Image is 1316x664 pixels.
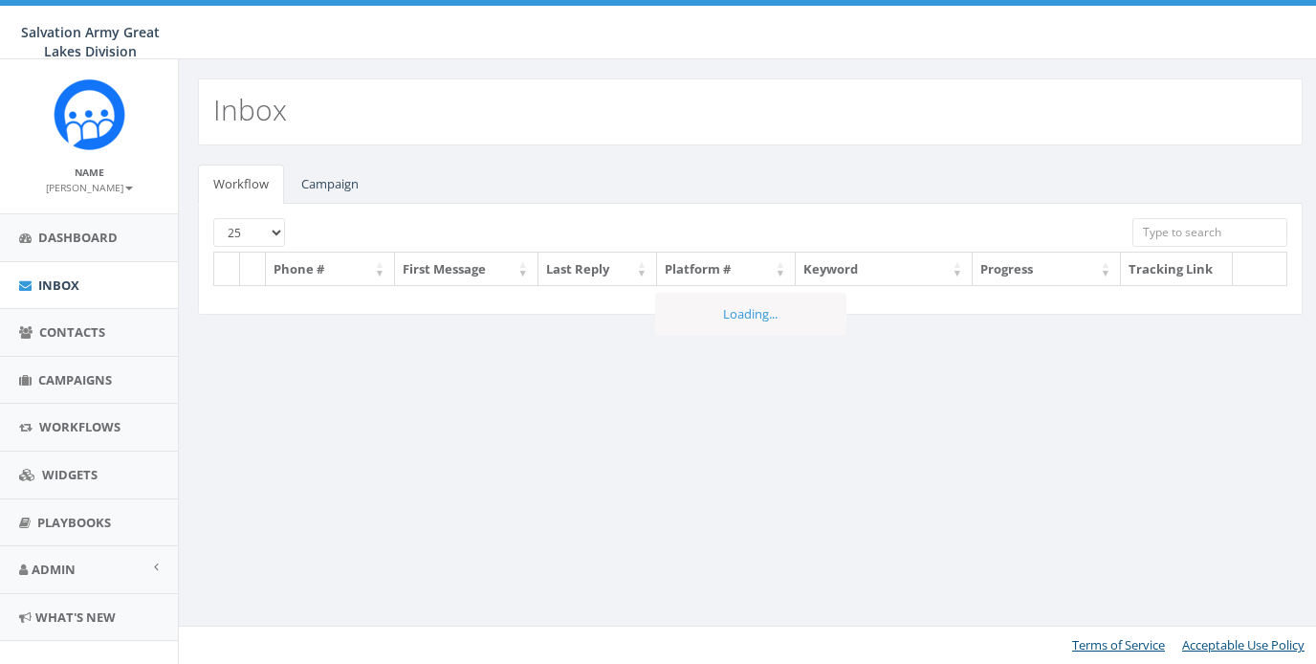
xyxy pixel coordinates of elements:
div: Loading... [655,293,846,336]
span: Workflows [39,418,121,435]
th: First Message [395,253,538,286]
a: Terms of Service [1072,636,1165,653]
th: Platform # [657,253,796,286]
small: Name [75,166,104,179]
a: Acceptable Use Policy [1182,636,1305,653]
img: Rally_Corp_Icon_1.png [54,78,125,150]
a: Workflow [198,165,284,204]
span: Salvation Army Great Lakes Division [21,23,160,60]
span: What's New [35,609,116,626]
span: Widgets [42,466,98,483]
th: Keyword [796,253,973,286]
th: Phone # [266,253,395,286]
small: [PERSON_NAME] [46,181,133,194]
a: [PERSON_NAME] [46,178,133,195]
span: Playbooks [37,514,111,531]
th: Last Reply [538,253,657,286]
span: Campaigns [38,371,112,388]
th: Progress [973,253,1121,286]
input: Type to search [1132,218,1287,247]
span: Admin [32,561,76,578]
a: Campaign [286,165,374,204]
span: Dashboard [38,229,118,246]
span: Inbox [38,277,79,294]
th: Tracking Link [1121,253,1233,286]
span: Contacts [39,323,105,341]
h2: Inbox [213,94,287,125]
